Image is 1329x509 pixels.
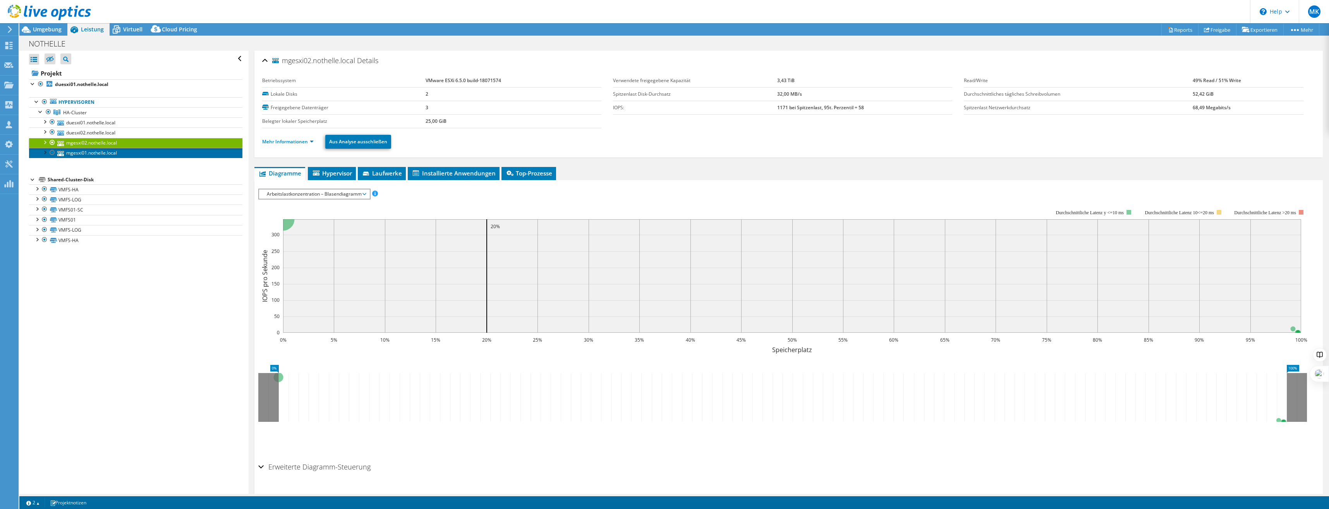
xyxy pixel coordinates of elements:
[482,337,491,343] text: 20%
[613,90,777,98] label: Spitzenlast Disk-Durchsatz
[1236,24,1284,36] a: Exportieren
[777,77,795,84] b: 3,43 TiB
[29,127,242,138] a: duesxi02.nothelle.local
[63,109,87,116] span: HA-Cluster
[635,337,644,343] text: 35%
[1145,210,1214,215] tspan: Durchschnittliche Latenz 10<=20 ms
[29,148,242,158] a: mgesxi01.nothelle.local
[1308,5,1320,18] span: MK
[262,77,426,84] label: Betriebssystem
[1193,91,1214,97] b: 52,42 GiB
[991,337,1000,343] text: 70%
[1042,337,1051,343] text: 75%
[272,57,355,65] span: mgesxi02.nothelle.local
[426,104,428,111] b: 3
[258,169,301,177] span: Diagramme
[1195,337,1204,343] text: 90%
[25,40,77,48] h1: NOTHELLE
[964,77,1193,84] label: Read/Write
[1093,337,1102,343] text: 80%
[271,264,280,271] text: 200
[777,104,864,111] b: 1171 bei Spitzenlast, 95t. Perzentil = 58
[426,118,446,124] b: 25,00 GiB
[261,250,269,302] text: IOPS pro Sekunde
[686,337,695,343] text: 40%
[258,459,371,475] h2: Erweiterte Diagramm-Steuerung
[312,169,352,177] span: Hypervisor
[29,205,242,215] a: VMFS01-SC
[1161,24,1199,36] a: Reports
[330,337,337,343] text: 5%
[737,337,746,343] text: 45%
[271,248,280,254] text: 250
[271,280,280,287] text: 150
[29,235,242,245] a: VMFS-HA
[940,337,950,343] text: 65%
[280,337,286,343] text: 0%
[1193,104,1231,111] b: 68,49 Megabits/s
[1234,210,1296,215] text: Durchschnittliche Latenz >20 ms
[55,81,108,88] b: duesxi01.nothelle.local
[29,79,242,89] a: duesxi01.nothelle.local
[584,337,593,343] text: 30%
[48,175,242,184] div: Shared-Cluster-Disk
[491,223,500,230] text: 20%
[777,91,802,97] b: 32,00 MB/s
[1295,337,1307,343] text: 100%
[1198,24,1236,36] a: Freigabe
[29,138,242,148] a: mgesxi02.nothelle.local
[788,337,797,343] text: 50%
[33,26,62,33] span: Umgebung
[325,135,391,149] a: Aus Analyse ausschließen
[613,104,777,112] label: IOPS:
[262,117,426,125] label: Belegter lokaler Speicherplatz
[533,337,542,343] text: 25%
[29,194,242,205] a: VMFS-LOG
[964,104,1193,112] label: Spitzenlast Netzwerkdurchsatz
[1260,8,1267,15] svg: \n
[426,91,428,97] b: 2
[162,26,197,33] span: Cloud Pricing
[1056,210,1124,215] tspan: Durchschnittliche Latenz y <=10 ms
[426,77,501,84] b: VMware ESXi 6.5.0 build-18071574
[1193,77,1241,84] b: 49% Read / 51% Write
[262,90,426,98] label: Lokale Disks
[123,26,143,33] span: Virtuell
[29,117,242,127] a: duesxi01.nothelle.local
[772,346,812,354] text: Speicherplatz
[964,90,1193,98] label: Durchschnittliches tägliches Schreibvolumen
[29,225,242,235] a: VMFS-LOG
[277,329,280,336] text: 0
[838,337,848,343] text: 55%
[613,77,777,84] label: Verwendete freigegebene Kapazität
[1246,337,1255,343] text: 95%
[412,169,496,177] span: Installierte Anwendungen
[29,107,242,117] a: HA-Cluster
[505,169,552,177] span: Top-Prozesse
[262,138,314,145] a: Mehr Informationen
[29,215,242,225] a: VMFS01
[1144,337,1153,343] text: 85%
[380,337,390,343] text: 10%
[21,498,45,507] a: 2
[889,337,898,343] text: 60%
[1283,24,1319,36] a: Mehr
[29,97,242,107] a: Hypervisoren
[431,337,440,343] text: 15%
[262,104,426,112] label: Freigegebene Datenträger
[274,313,280,320] text: 50
[29,184,242,194] a: VMFS-HA
[263,189,366,199] span: Arbeitslastkonzentration – Blasendiagramm
[81,26,104,33] span: Leistung
[29,67,242,79] a: Projekt
[362,169,402,177] span: Laufwerke
[45,498,92,507] a: Projektnotizen
[271,231,280,238] text: 300
[357,56,378,65] span: Details
[271,297,280,303] text: 100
